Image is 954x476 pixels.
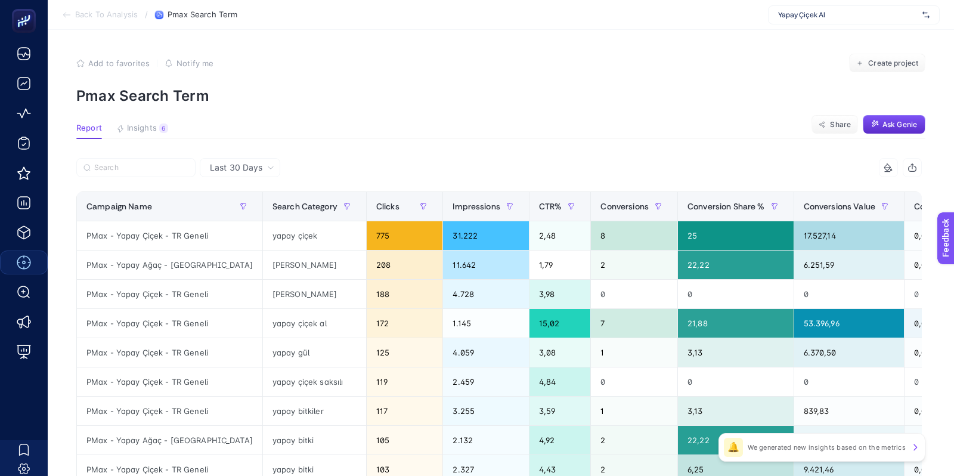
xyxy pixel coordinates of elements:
div: 6.370,50 [794,338,904,367]
span: Insights [127,123,157,133]
div: 4.059 [443,338,529,367]
div: 105 [367,426,442,455]
div: 2 [591,251,677,279]
div: 22,22 [678,426,794,455]
span: Yapay Çiçek Al [778,10,918,20]
div: yapay bitkiler [263,397,366,425]
div: 2 [591,426,677,455]
div: 1 [591,397,677,425]
div: 6 [159,123,168,133]
img: svg%3e [922,9,930,21]
div: [PERSON_NAME] [263,251,366,279]
div: yapay çiçek saksılı [263,367,366,396]
div: yapay bitki [263,426,366,455]
div: 0 [591,280,677,308]
input: Search [94,163,188,172]
span: Impressions [453,202,500,211]
button: Notify me [165,58,213,68]
button: Add to favorites [76,58,150,68]
span: Pmax Search Term [168,10,237,20]
div: PMax - Yapay Çiçek - TR Geneli [77,221,262,250]
div: 22,22 [678,251,794,279]
div: 3,13 [678,338,794,367]
p: Pmax Search Term [76,87,925,104]
div: 1,79 [529,251,591,279]
div: PMax - Yapay Çiçek - TR Geneli [77,397,262,425]
span: Feedback [7,4,45,13]
p: We generated new insights based on the metrics [748,443,906,452]
div: 3,13 [678,397,794,425]
div: 4,84 [529,367,591,396]
button: Ask Genie [863,115,925,134]
span: Back To Analysis [75,10,138,20]
span: Share [830,120,851,129]
div: 3,59 [529,397,591,425]
div: 25 [678,221,794,250]
div: 1 [591,338,677,367]
div: 4.290 [794,426,904,455]
div: 208 [367,251,442,279]
div: 3,98 [529,280,591,308]
div: PMax - Yapay Çiçek - TR Geneli [77,367,262,396]
span: Clicks [376,202,399,211]
div: 0 [678,367,794,396]
span: Report [76,123,102,133]
span: Notify me [176,58,213,68]
div: 4,92 [529,426,591,455]
div: 0 [678,280,794,308]
div: yapay çiçek [263,221,366,250]
div: yapay gül [263,338,366,367]
div: 0 [591,367,677,396]
div: 8 [591,221,677,250]
div: 0 [794,367,904,396]
div: PMax - Yapay Ağaç - [GEOGRAPHIC_DATA] [77,251,262,279]
div: 🔔 [724,438,743,457]
div: [PERSON_NAME] [263,280,366,308]
div: 172 [367,309,442,338]
span: Campaign Name [86,202,152,211]
div: 53.396,96 [794,309,904,338]
div: PMax - Yapay Çiçek - TR Geneli [77,309,262,338]
div: 21,88 [678,309,794,338]
div: 119 [367,367,442,396]
div: 4.728 [443,280,529,308]
div: yapay çiçek al [263,309,366,338]
div: 11.642 [443,251,529,279]
div: 2,48 [529,221,591,250]
div: 839,83 [794,397,904,425]
span: Add to favorites [88,58,150,68]
div: 3,08 [529,338,591,367]
div: 3.255 [443,397,529,425]
div: 15,02 [529,309,591,338]
span: Last 30 Days [210,162,262,174]
div: 1.145 [443,309,529,338]
div: PMax - Yapay Çiçek - TR Geneli [77,338,262,367]
div: 125 [367,338,442,367]
div: 117 [367,397,442,425]
span: Search Category [272,202,337,211]
span: Create project [868,58,918,68]
div: PMax - Yapay Ağaç - [GEOGRAPHIC_DATA] [77,426,262,455]
span: Ask Genie [882,120,917,129]
div: 775 [367,221,442,250]
button: Create project [849,54,925,73]
div: 188 [367,280,442,308]
div: 2.459 [443,367,529,396]
span: / [145,10,148,19]
div: PMax - Yapay Çiçek - TR Geneli [77,280,262,308]
span: Conversions Value [804,202,875,211]
div: 31.222 [443,221,529,250]
div: 17.527,14 [794,221,904,250]
div: 6.251,59 [794,251,904,279]
span: Conversions [600,202,649,211]
div: 2.132 [443,426,529,455]
button: Share [811,115,858,134]
span: Conversion Share % [687,202,765,211]
div: 0 [794,280,904,308]
span: CTR% [539,202,562,211]
div: 7 [591,309,677,338]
